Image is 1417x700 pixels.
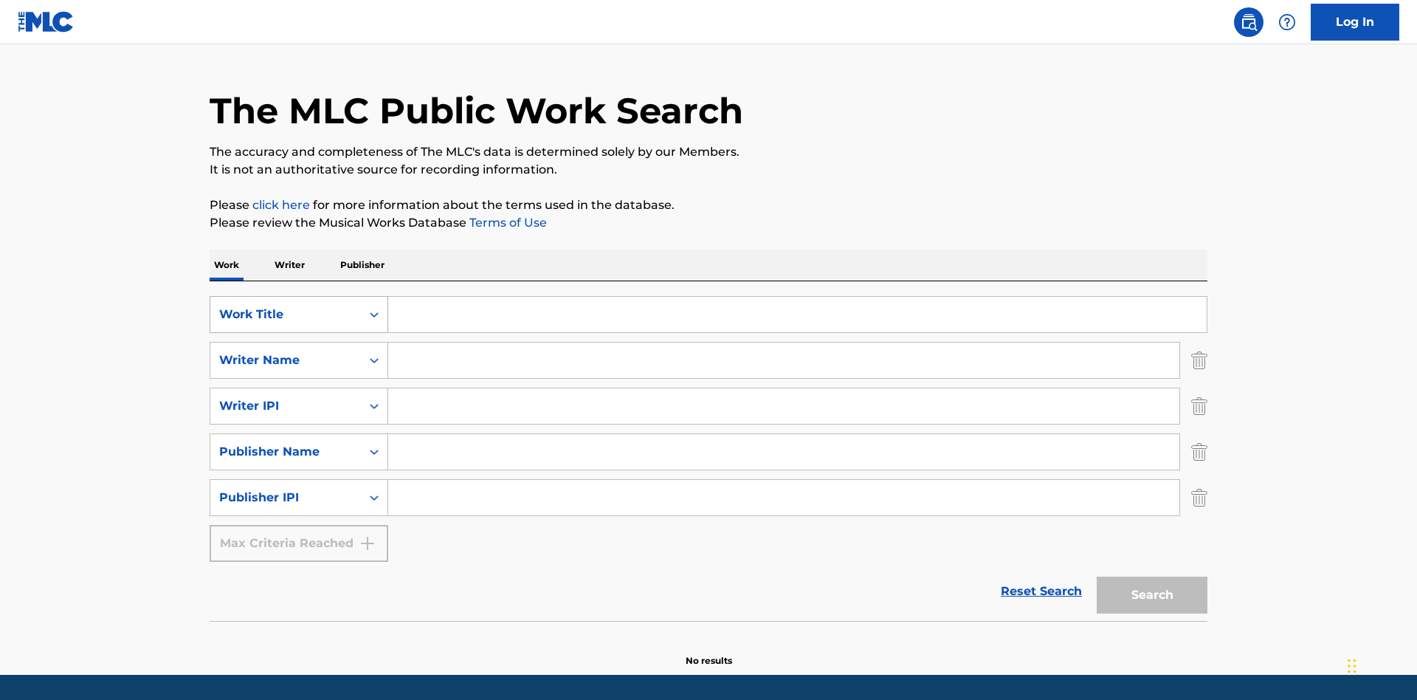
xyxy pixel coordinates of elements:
iframe: Chat Widget [1343,629,1417,700]
p: No results [686,636,732,668]
img: help [1278,13,1296,31]
img: search [1240,13,1258,31]
h1: The MLC Public Work Search [210,89,743,133]
a: Log In [1311,4,1399,41]
div: Writer IPI [219,397,352,415]
a: click here [252,198,310,212]
img: Delete Criterion [1191,479,1207,516]
img: MLC Logo [18,11,75,32]
a: Public Search [1234,7,1263,37]
a: Terms of Use [466,216,547,230]
a: Reset Search [993,575,1089,608]
div: Writer Name [219,351,352,369]
p: Writer [270,250,309,281]
p: Publisher [336,250,389,281]
p: Work [210,250,244,281]
p: It is not an authoritative source for recording information. [210,161,1207,179]
form: Search Form [210,296,1207,621]
p: Please review the Musical Works Database [210,214,1207,232]
img: Delete Criterion [1191,433,1207,470]
div: Help [1272,7,1302,37]
img: Delete Criterion [1191,388,1207,425]
div: Work Title [219,306,352,323]
div: Publisher Name [219,443,352,461]
p: The accuracy and completeness of The MLC's data is determined solely by our Members. [210,143,1207,161]
p: Please for more information about the terms used in the database. [210,196,1207,214]
img: Delete Criterion [1191,342,1207,379]
div: Drag [1348,644,1356,688]
div: Publisher IPI [219,489,352,507]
